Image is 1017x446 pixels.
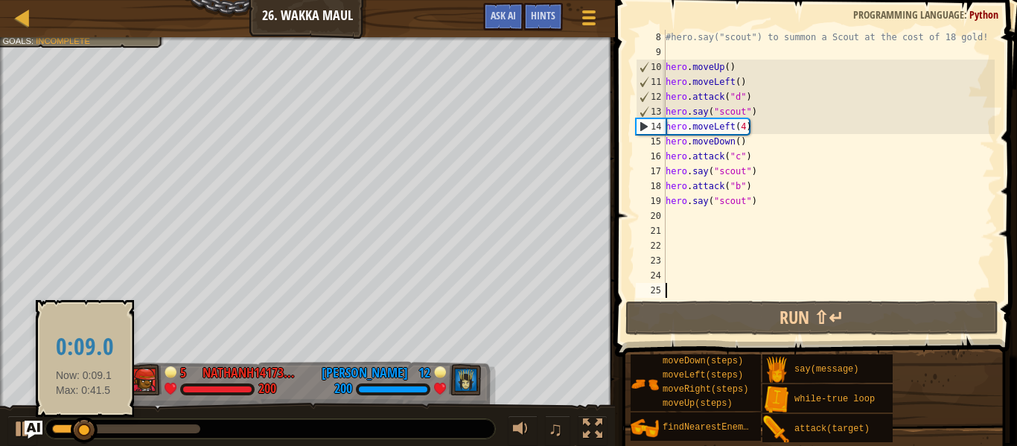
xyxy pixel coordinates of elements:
[637,104,666,119] div: 13
[545,415,570,446] button: ♫
[663,384,748,395] span: moveRight(steps)
[45,313,124,404] div: Now: 0:09.1 Max: 0:41.5
[7,415,37,446] button: Ctrl + P: Play
[25,421,42,439] button: Ask AI
[129,364,162,395] img: thang_avatar_frame.png
[548,418,563,440] span: ♫
[636,223,666,238] div: 21
[631,370,659,398] img: portrait.png
[636,149,666,164] div: 16
[663,356,743,366] span: moveDown(steps)
[964,7,969,22] span: :
[663,398,733,409] span: moveUp(steps)
[636,45,666,60] div: 9
[578,415,608,446] button: Toggle fullscreen
[636,164,666,179] div: 17
[636,283,666,298] div: 25
[636,268,666,283] div: 24
[636,194,666,208] div: 19
[531,8,555,22] span: Hints
[636,238,666,253] div: 22
[258,383,276,396] div: 200
[449,364,482,395] img: thang_avatar_frame.png
[415,363,430,377] div: 12
[762,356,791,384] img: portrait.png
[636,30,666,45] div: 8
[625,301,998,335] button: Run ⇧↵
[969,7,998,22] span: Python
[483,3,523,31] button: Ask AI
[762,415,791,444] img: portrait.png
[636,134,666,149] div: 15
[637,89,666,104] div: 12
[56,334,114,360] h2: 0:09.0
[636,208,666,223] div: 20
[322,363,408,383] div: [PERSON_NAME]
[203,363,299,383] div: NathanH14173294
[491,8,516,22] span: Ask AI
[663,422,759,433] span: findNearestEnemy()
[180,363,195,377] div: 5
[794,424,870,434] span: attack(target)
[637,74,666,89] div: 11
[631,414,659,442] img: portrait.png
[508,415,538,446] button: Adjust volume
[762,386,791,414] img: portrait.png
[637,119,666,134] div: 14
[334,383,352,396] div: 200
[570,3,608,38] button: Show game menu
[794,394,875,404] span: while-true loop
[636,179,666,194] div: 18
[663,370,743,380] span: moveLeft(steps)
[636,253,666,268] div: 23
[794,364,858,375] span: say(message)
[853,7,964,22] span: Programming language
[637,60,666,74] div: 10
